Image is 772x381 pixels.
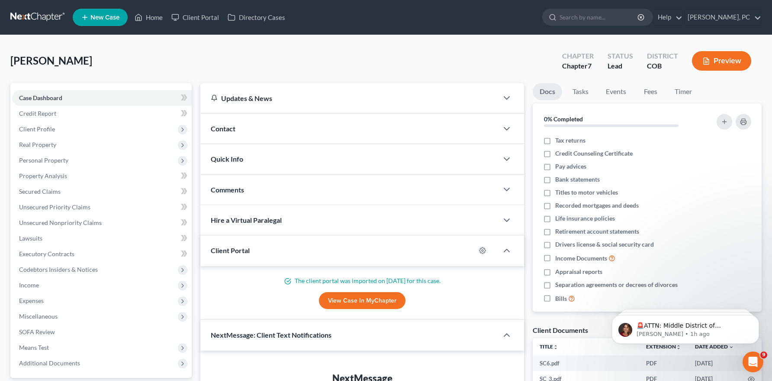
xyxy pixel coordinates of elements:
[12,90,192,106] a: Case Dashboard
[19,219,102,226] span: Unsecured Nonpriority Claims
[599,83,633,100] a: Events
[560,9,639,25] input: Search by name...
[668,83,699,100] a: Timer
[19,156,68,164] span: Personal Property
[637,83,664,100] a: Fees
[608,61,633,71] div: Lead
[555,240,654,249] span: Drivers license & social security card
[639,355,688,371] td: PDF
[211,124,235,133] span: Contact
[760,352,767,358] span: 9
[647,61,678,71] div: COB
[19,234,42,242] span: Lawsuits
[588,62,592,70] span: 7
[19,359,80,367] span: Additional Documents
[647,51,678,61] div: District
[653,10,682,25] a: Help
[562,51,594,61] div: Chapter
[211,277,514,285] p: The client portal was imported on [DATE] for this case.
[555,201,639,210] span: Recorded mortgages and deeds
[319,292,405,309] a: View Case in MyChapter
[10,54,92,67] span: [PERSON_NAME]
[555,267,602,276] span: Appraisal reports
[555,280,678,289] span: Separation agreements or decrees of divorces
[692,51,751,71] button: Preview
[211,246,250,254] span: Client Portal
[533,326,588,335] div: Client Documents
[19,328,55,335] span: SOFA Review
[12,168,192,184] a: Property Analysis
[130,10,167,25] a: Home
[211,216,282,224] span: Hire a Virtual Paralegal
[12,199,192,215] a: Unsecured Priority Claims
[211,331,331,339] span: NextMessage: Client Text Notifications
[555,227,639,236] span: Retirement account statements
[19,344,49,351] span: Means Test
[223,10,289,25] a: Directory Cases
[555,175,600,184] span: Bank statements
[555,188,618,197] span: Titles to motor vehicles
[19,110,56,117] span: Credit Report
[533,83,562,100] a: Docs
[553,345,558,350] i: unfold_more
[167,10,223,25] a: Client Portal
[562,61,594,71] div: Chapter
[19,313,58,320] span: Miscellaneous
[743,352,763,372] iframe: Intercom live chat
[90,14,119,21] span: New Case
[12,215,192,231] a: Unsecured Nonpriority Claims
[211,94,488,103] div: Updates & News
[555,254,607,263] span: Income Documents
[19,188,61,195] span: Secured Claims
[555,149,633,158] span: Credit Counseling Certificate
[12,184,192,199] a: Secured Claims
[12,231,192,246] a: Lawsuits
[19,125,55,133] span: Client Profile
[683,10,761,25] a: [PERSON_NAME], PC
[555,294,567,303] span: Bills
[19,281,39,289] span: Income
[555,162,586,171] span: Pay advices
[12,106,192,121] a: Credit Report
[19,266,98,273] span: Codebtors Insiders & Notices
[688,355,741,371] td: [DATE]
[19,141,56,148] span: Real Property
[19,172,67,179] span: Property Analysis
[555,136,585,145] span: Tax returns
[19,94,62,101] span: Case Dashboard
[19,203,90,211] span: Unsecured Priority Claims
[211,155,243,163] span: Quick Info
[608,51,633,61] div: Status
[555,214,615,223] span: Life insurance policies
[12,324,192,340] a: SOFA Review
[12,246,192,262] a: Executory Contracts
[544,115,583,123] strong: 0% Completed
[540,343,558,350] a: Titleunfold_more
[211,186,244,194] span: Comments
[566,83,595,100] a: Tasks
[19,297,44,304] span: Expenses
[19,250,74,257] span: Executory Contracts
[533,355,639,371] td: SC6.pdf
[599,297,772,358] iframe: Intercom notifications message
